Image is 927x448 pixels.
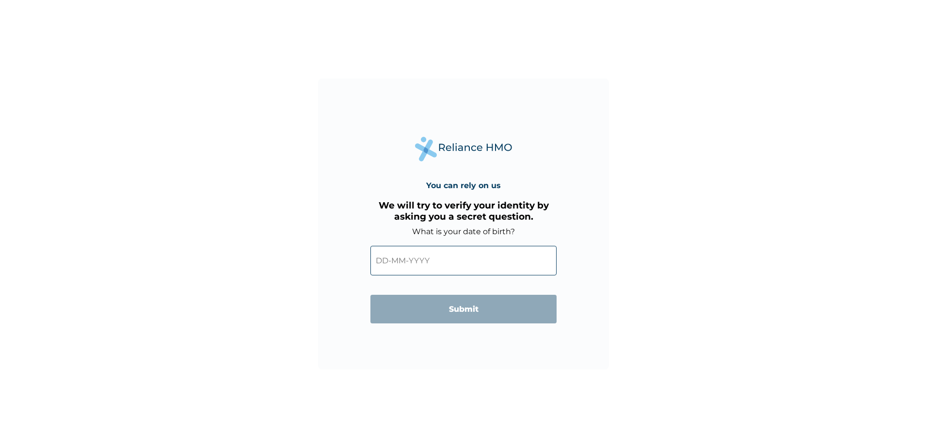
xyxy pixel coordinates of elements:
[412,227,515,236] label: What is your date of birth?
[415,137,512,161] img: Reliance Health's Logo
[426,181,501,190] h4: You can rely on us
[370,246,557,275] input: DD-MM-YYYY
[370,200,557,222] h3: We will try to verify your identity by asking you a secret question.
[370,295,557,323] input: Submit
